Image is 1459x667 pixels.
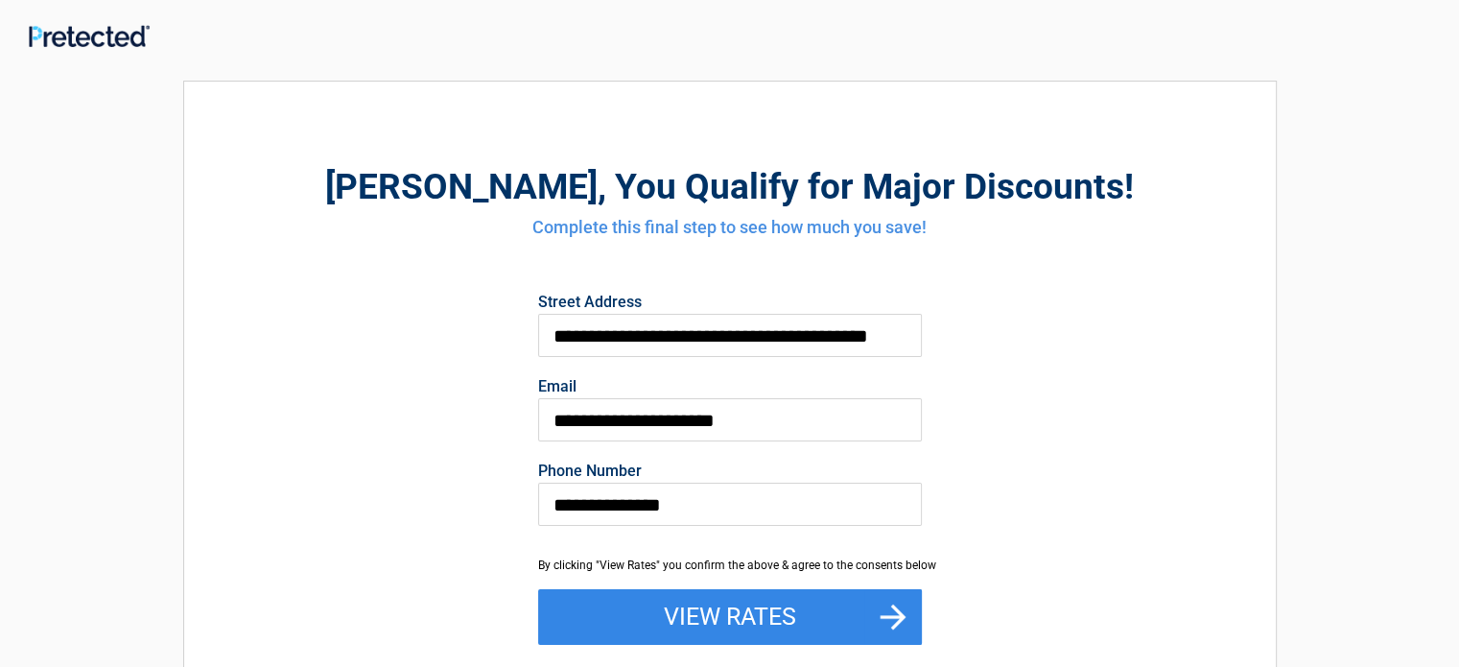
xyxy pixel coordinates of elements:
[29,25,150,47] img: Main Logo
[538,295,922,310] label: Street Address
[538,557,922,574] div: By clicking "View Rates" you confirm the above & agree to the consents below
[290,215,1170,240] h4: Complete this final step to see how much you save!
[538,379,922,394] label: Email
[538,464,922,479] label: Phone Number
[325,166,598,207] span: [PERSON_NAME]
[538,589,922,645] button: View Rates
[290,163,1170,210] h2: , You Qualify for Major Discounts!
